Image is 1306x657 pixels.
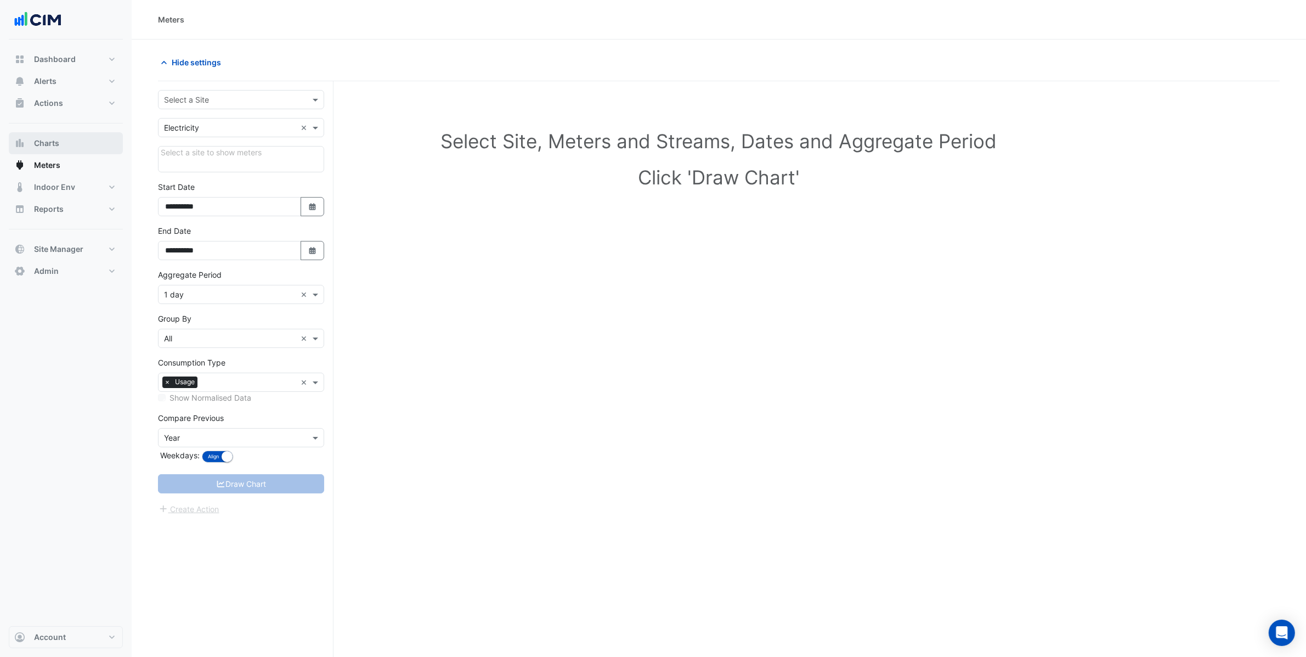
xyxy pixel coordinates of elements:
[158,146,324,172] div: Click Update or Cancel in Details panel
[14,244,25,255] app-icon: Site Manager
[158,313,191,324] label: Group By
[301,333,310,344] span: Clear
[9,154,123,176] button: Meters
[14,182,25,193] app-icon: Indoor Env
[158,225,191,237] label: End Date
[158,181,195,193] label: Start Date
[14,138,25,149] app-icon: Charts
[14,54,25,65] app-icon: Dashboard
[14,76,25,87] app-icon: Alerts
[158,53,228,72] button: Hide settings
[172,377,197,388] span: Usage
[308,202,318,211] fa-icon: Select Date
[176,166,1262,189] h1: Click 'Draw Chart'
[158,450,200,461] label: Weekdays:
[301,122,310,133] span: Clear
[9,70,123,92] button: Alerts
[14,204,25,215] app-icon: Reports
[13,9,63,31] img: Company Logo
[9,92,123,114] button: Actions
[9,48,123,70] button: Dashboard
[9,626,123,648] button: Account
[9,238,123,260] button: Site Manager
[162,377,172,388] span: ×
[158,269,222,280] label: Aggregate Period
[9,176,123,198] button: Indoor Env
[34,244,83,255] span: Site Manager
[158,503,220,513] app-escalated-ticket-create-button: Please correct errors first
[9,260,123,282] button: Admin
[14,266,25,277] app-icon: Admin
[158,392,324,403] div: Select meters or streams to enable normalisation
[34,54,76,65] span: Dashboard
[14,98,25,109] app-icon: Actions
[9,198,123,220] button: Reports
[158,14,184,25] div: Meters
[169,392,251,403] label: Show Normalised Data
[1269,620,1295,646] div: Open Intercom Messenger
[172,57,221,68] span: Hide settings
[301,377,310,388] span: Clear
[34,266,59,277] span: Admin
[34,98,63,109] span: Actions
[34,160,60,171] span: Meters
[9,132,123,154] button: Charts
[308,246,318,255] fa-icon: Select Date
[34,204,64,215] span: Reports
[301,289,310,300] span: Clear
[34,138,59,149] span: Charts
[34,76,56,87] span: Alerts
[158,412,224,424] label: Compare Previous
[176,130,1262,153] h1: Select Site, Meters and Streams, Dates and Aggregate Period
[34,632,66,643] span: Account
[14,160,25,171] app-icon: Meters
[158,357,225,368] label: Consumption Type
[34,182,75,193] span: Indoor Env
